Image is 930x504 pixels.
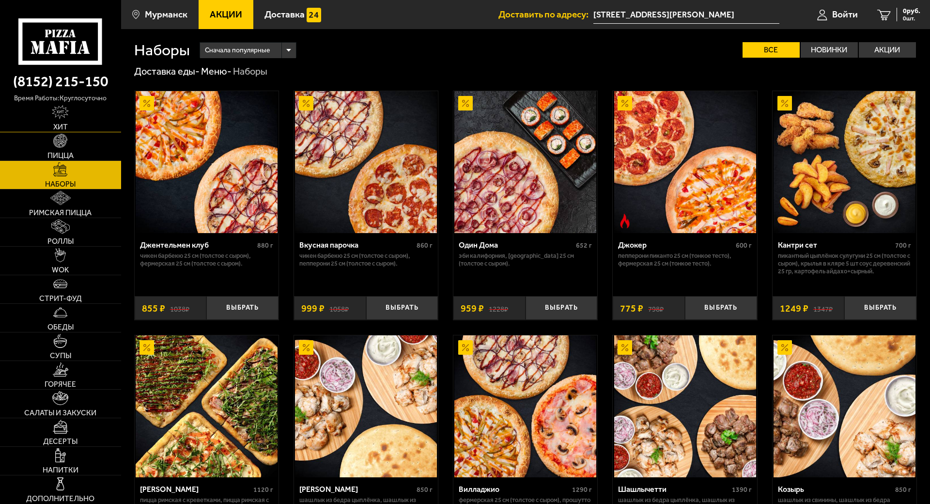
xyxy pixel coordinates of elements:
p: Эби Калифорния, [GEOGRAPHIC_DATA] 25 см (толстое с сыром). [459,252,592,268]
span: Стрит-фуд [39,295,82,302]
span: Горячее [45,380,76,388]
span: Роллы [47,237,74,245]
span: Напитки [43,466,78,474]
p: Пикантный цыплёнок сулугуни 25 см (толстое с сыром), крылья в кляре 5 шт соус деревенский 25 гр, ... [778,252,911,275]
p: Чикен Барбекю 25 см (толстое с сыром), Фермерская 25 см (толстое с сыром). [140,252,273,268]
img: Джокер [614,91,756,233]
span: 600 г [736,241,752,250]
img: Акционный [618,96,632,110]
span: Десерты [43,438,77,445]
div: Наборы [233,65,267,78]
span: Римская пицца [29,209,92,217]
div: Вкусная парочка [299,240,414,250]
div: Вилладжио [459,485,570,494]
img: Акционный [777,340,792,355]
span: 959 ₽ [461,303,484,313]
img: 15daf4d41897b9f0e9f617042186c801.svg [307,8,321,22]
s: 1347 ₽ [813,303,833,313]
span: 850 г [417,486,433,494]
img: Акционный [139,340,154,355]
p: Чикен Барбекю 25 см (толстое с сыром), Пепперони 25 см (толстое с сыром). [299,252,433,268]
span: 775 ₽ [620,303,643,313]
span: Войти [832,10,858,19]
img: Акционный [299,96,313,110]
img: Джентельмен клуб [136,91,278,233]
span: Салаты и закуски [24,409,96,417]
img: Акционный [458,340,473,355]
span: 855 ₽ [142,303,165,313]
span: Сначала популярные [205,41,270,60]
a: Доставка еды- [134,65,200,77]
span: 1249 ₽ [780,303,808,313]
span: Дополнительно [26,495,94,503]
img: Мама Миа [136,335,278,477]
span: 850 г [895,486,911,494]
a: АкционныйОстрое блюдоДжокер [613,91,757,233]
span: Пицца [47,152,74,159]
s: 798 ₽ [648,303,664,313]
span: 880 г [257,241,273,250]
img: Кантри сет [774,91,915,233]
label: Акции [859,42,916,58]
a: АкционныйВкусная парочка [294,91,438,233]
span: 652 г [576,241,592,250]
span: Доставка [264,10,305,19]
img: Козырь [774,335,915,477]
button: Выбрать [685,296,757,320]
img: Один Дома [454,91,596,233]
img: Шашлычетти [614,335,756,477]
span: 999 ₽ [301,303,325,313]
img: Острое блюдо [618,214,632,228]
span: WOK [52,266,69,274]
button: Выбрать [366,296,438,320]
a: АкционныйШашлычетти [613,335,757,477]
button: Выбрать [526,296,598,320]
a: АкционныйВилладжио [453,335,597,477]
span: Наборы [45,180,76,188]
span: 0 руб. [903,8,920,15]
a: АкционныйДон Цыпа [294,335,438,477]
s: 1228 ₽ [489,303,508,313]
img: Акционный [139,96,154,110]
a: АкционныйДжентельмен клуб [135,91,279,233]
div: [PERSON_NAME] [299,485,414,494]
span: Обеды [47,323,74,331]
button: Выбрать [206,296,279,320]
img: Дон Цыпа [295,335,437,477]
div: Кантри сет [778,240,893,250]
span: Мурманск [145,10,187,19]
span: 0 шт. [903,16,920,21]
span: 700 г [895,241,911,250]
span: Супы [50,352,71,360]
span: 1290 г [572,486,592,494]
a: Меню- [201,65,232,77]
div: Козырь [778,485,893,494]
p: Пепперони Пиканто 25 см (тонкое тесто), Фермерская 25 см (тонкое тесто). [618,252,751,268]
div: Шашлычетти [618,485,729,494]
h1: Наборы [134,42,190,58]
a: АкционныйОдин Дома [453,91,597,233]
img: Акционный [299,340,313,355]
label: Все [743,42,800,58]
label: Новинки [801,42,858,58]
span: Акции [210,10,242,19]
img: Вилладжио [454,335,596,477]
s: 1038 ₽ [170,303,189,313]
a: АкционныйМама Миа [135,335,279,477]
div: Джокер [618,240,733,250]
span: Хит [53,123,68,131]
s: 1058 ₽ [329,303,349,313]
span: 1120 г [253,486,273,494]
span: 860 г [417,241,433,250]
div: Один Дома [459,240,573,250]
a: АкционныйКантри сет [773,91,916,233]
span: 1390 г [732,486,752,494]
input: Ваш адрес доставки [593,6,779,24]
div: Джентельмен клуб [140,240,255,250]
img: Акционный [458,96,473,110]
span: Доставить по адресу: [498,10,593,19]
div: [PERSON_NAME] [140,485,251,494]
img: Вкусная парочка [295,91,437,233]
img: Акционный [777,96,792,110]
a: АкционныйКозырь [773,335,916,477]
